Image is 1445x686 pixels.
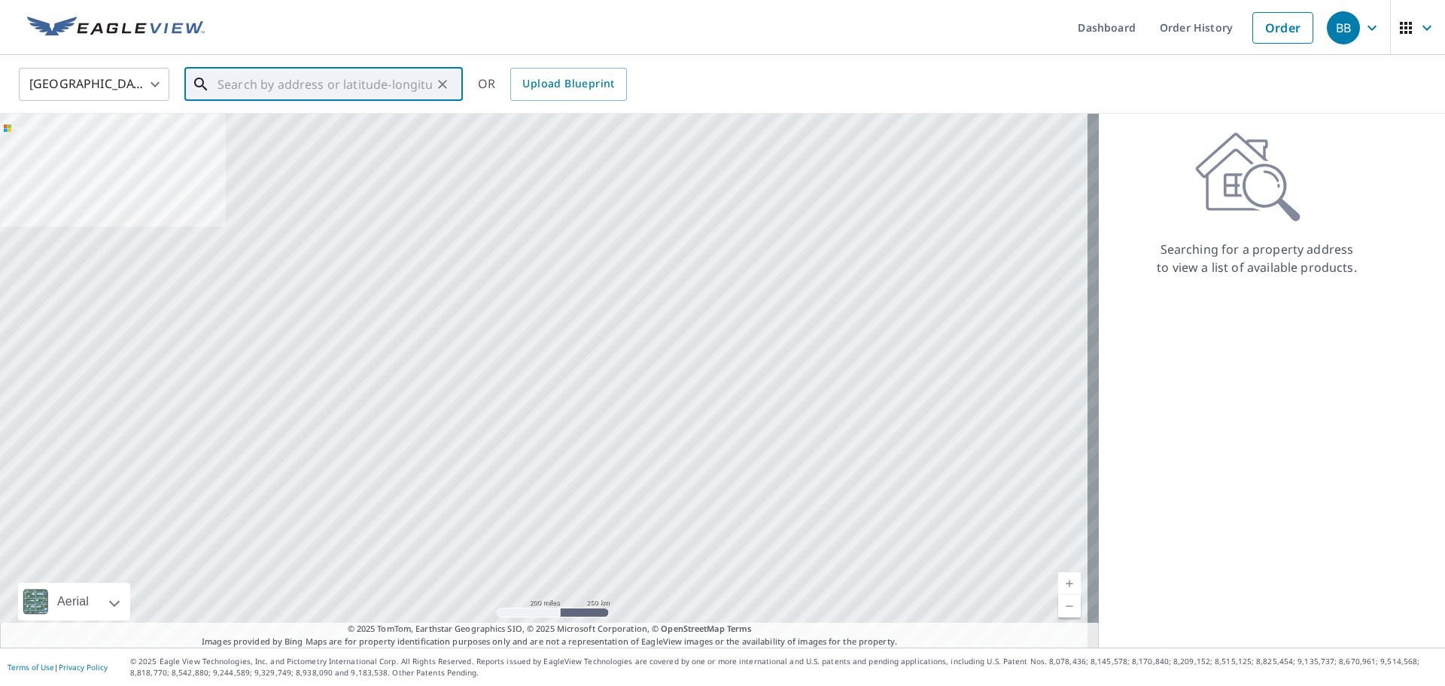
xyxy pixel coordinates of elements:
[27,17,205,39] img: EV Logo
[510,68,626,101] a: Upload Blueprint
[59,662,108,672] a: Privacy Policy
[1252,12,1313,44] a: Order
[727,623,752,634] a: Terms
[8,663,108,672] p: |
[1327,11,1360,44] div: BB
[130,656,1437,678] p: © 2025 Eagle View Technologies, Inc. and Pictometry International Corp. All Rights Reserved. Repo...
[661,623,724,634] a: OpenStreetMap
[8,662,54,672] a: Terms of Use
[19,63,169,105] div: [GEOGRAPHIC_DATA]
[1058,595,1081,617] a: Current Level 5, Zoom Out
[1058,572,1081,595] a: Current Level 5, Zoom In
[218,63,432,105] input: Search by address or latitude-longitude
[1156,240,1358,276] p: Searching for a property address to view a list of available products.
[53,583,93,620] div: Aerial
[522,75,614,93] span: Upload Blueprint
[348,623,752,636] span: © 2025 TomTom, Earthstar Geographics SIO, © 2025 Microsoft Corporation, ©
[432,74,453,95] button: Clear
[18,583,130,620] div: Aerial
[478,68,627,101] div: OR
